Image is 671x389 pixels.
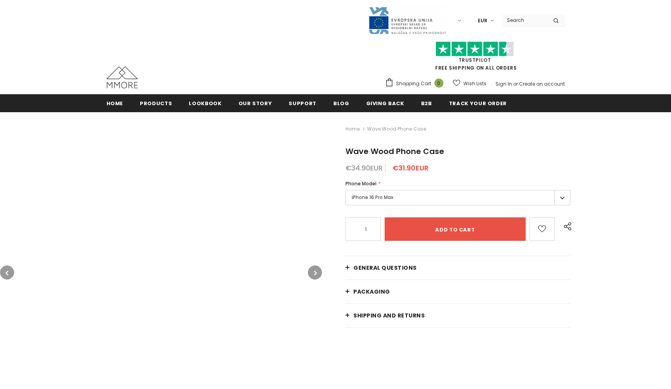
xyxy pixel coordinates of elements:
[463,80,487,88] span: Wish Lists
[366,94,404,112] a: Giving back
[396,80,431,88] span: Shopping Cart
[434,79,443,88] span: 0
[345,163,383,173] span: €34.90EUR
[345,304,570,327] a: Shipping and returns
[449,100,507,107] span: Track your order
[385,78,447,90] a: Shopping Cart 0
[345,256,570,280] a: General Questions
[496,81,512,87] a: Sign In
[140,94,172,112] a: Products
[189,94,221,112] a: Lookbook
[368,17,447,23] a: Javni Razpis
[345,124,360,134] a: Home
[436,41,514,57] img: Trust Pilot Stars
[333,100,349,107] span: Blog
[353,264,417,272] span: General Questions
[345,190,570,205] label: iPhone 16 Pro Max
[189,100,221,107] span: Lookbook
[289,100,317,107] span: support
[459,57,491,63] a: Trustpilot
[502,14,547,26] input: Search Site
[239,94,272,112] a: Our Story
[289,94,317,112] a: support
[385,217,525,241] input: Add to cart
[333,94,349,112] a: Blog
[345,180,376,187] span: Phone Model
[367,124,426,134] span: Wave Wood Phone Case
[107,66,138,88] img: MMORE Cases
[345,280,570,303] a: PACKAGING
[385,45,565,71] span: FREE SHIPPING ON ALL ORDERS
[239,100,272,107] span: Our Story
[107,100,123,107] span: Home
[140,100,172,107] span: Products
[453,77,487,90] a: Wish Lists
[421,100,432,107] span: B2B
[345,146,444,157] span: Wave Wood Phone Case
[107,94,123,112] a: Home
[519,81,565,87] a: Create an account
[392,163,429,173] span: €31.90EUR
[366,100,404,107] span: Giving back
[353,312,425,319] span: Shipping and returns
[449,94,507,112] a: Track your order
[421,94,432,112] a: B2B
[368,6,447,35] img: Javni Razpis
[513,81,518,87] span: or
[478,17,487,25] span: EUR
[353,288,390,296] span: PACKAGING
